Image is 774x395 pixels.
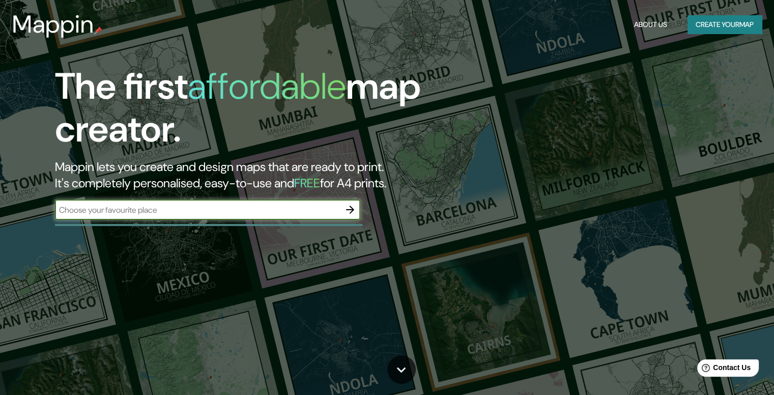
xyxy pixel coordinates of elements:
[55,204,340,216] input: Choose your favourite place
[294,175,320,191] h5: FREE
[55,159,442,191] h2: Mappin lets you create and design maps that are ready to print. It's completely personalised, eas...
[12,10,94,39] h3: Mappin
[188,63,346,110] h1: affordable
[683,355,763,384] iframe: Help widget launcher
[55,65,442,159] h1: The first map creator.
[630,15,671,34] button: About Us
[687,15,762,34] button: Create yourmap
[94,26,102,35] img: mappin-pin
